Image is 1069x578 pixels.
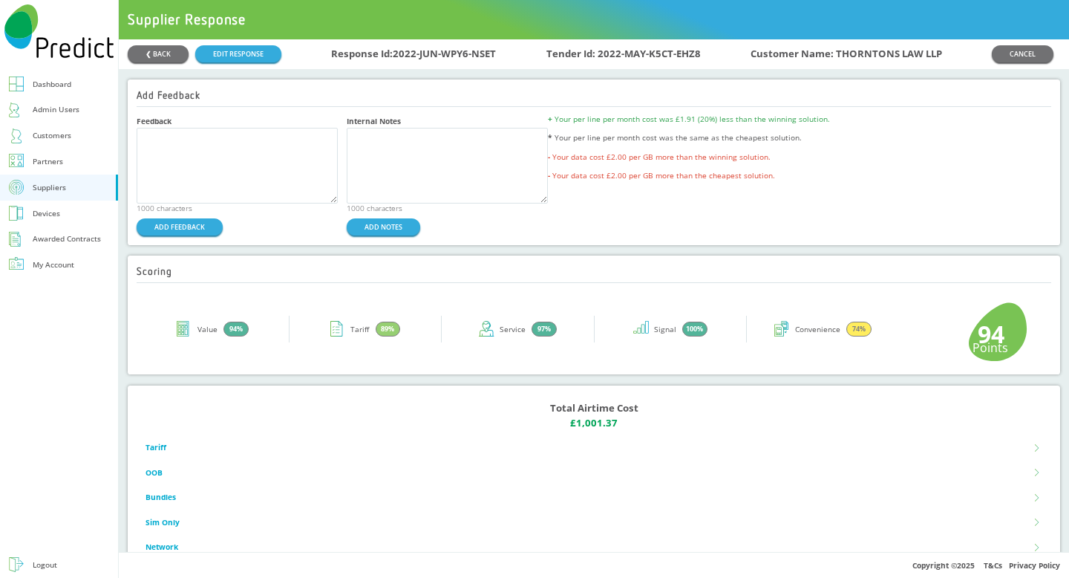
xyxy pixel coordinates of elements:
[137,266,172,276] h2: Scoring
[137,203,192,213] span: 1000 characters
[654,325,676,333] span: Signal
[548,152,550,162] span: -
[570,416,618,430] span: £1,001.37
[33,558,57,572] div: Logout
[548,114,552,124] span: +
[846,322,872,337] div: 74%
[1009,560,1060,571] a: Privacy Policy
[197,325,218,333] span: Value
[119,552,1069,578] div: Copyright © 2025
[146,435,1042,461] li: Tariff
[331,47,496,61] div: Response Id: 2022-JUN-WPY6-NSET
[33,155,63,169] div: Partners
[195,45,281,62] a: EDIT RESPONSE
[137,90,200,100] h2: Add Feedback
[548,131,959,145] li: Your per line per month cost was the same as the cheapest solution.
[546,47,701,61] div: Tender Id: 2022-MAY-K5CT-EHZ8
[137,218,223,236] button: ADD FEEDBACK
[984,560,1002,571] a: T&Cs
[795,325,840,333] span: Convenience
[548,170,550,181] span: -
[4,4,114,58] img: Predict Mobile
[223,322,249,337] div: 94%
[33,232,101,246] div: Awarded Contracts
[33,129,71,143] div: Customers
[33,77,71,91] div: Dashboard
[347,203,402,213] span: 1000 characters
[751,47,942,61] div: Customer Name: THORNTONS LAW LLP
[33,181,66,195] div: Suppliers
[968,341,1013,355] div: Points
[137,117,338,126] h4: Feedback
[550,401,638,415] p: Total Airtime Cost
[968,322,1004,341] h1: 94
[146,510,1042,536] li: Sim Only
[548,112,959,126] li: Your per line per month cost was £1.91 (20%) less than the winning solution.
[992,45,1053,62] a: CANCEL
[128,45,189,62] button: ❮ BACK
[146,485,1042,510] li: Bundles
[146,535,1042,560] li: Network
[532,322,557,337] div: 97%
[500,325,526,333] span: Service
[33,207,60,221] div: Devices
[548,150,959,164] li: Your data cost £2.00 per GB more than the winning solution.
[33,103,79,117] div: Admin Users
[33,258,74,272] div: My Account
[376,322,401,337] div: 89%
[682,322,707,337] div: 100%
[350,325,369,333] span: Tariff
[347,117,548,126] h4: Internal Notes
[548,169,959,183] li: Your data cost £2.00 per GB more than the cheapest solution.
[146,460,1042,485] li: OOB
[347,218,420,236] button: ADD NOTES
